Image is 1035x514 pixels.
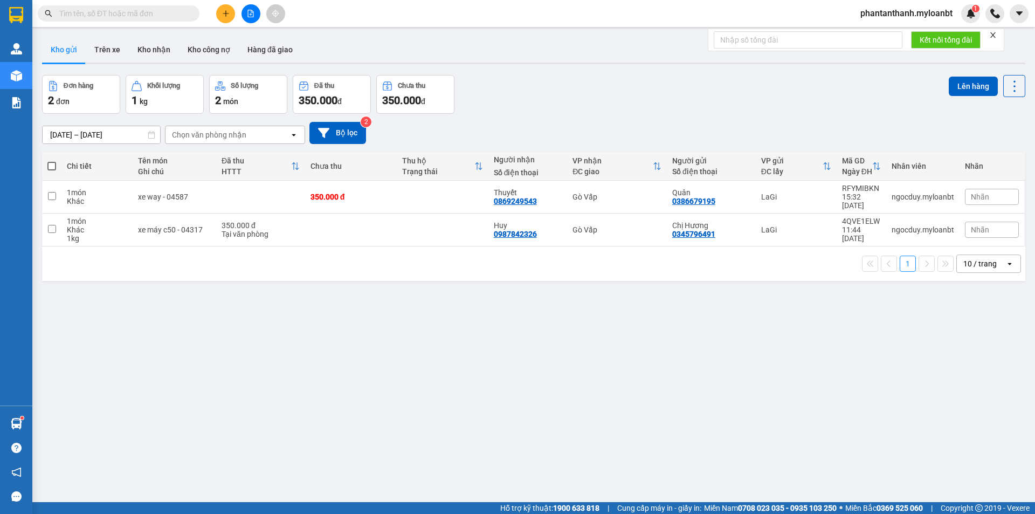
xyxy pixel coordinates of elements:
button: Số lượng2món [209,75,287,114]
button: aim [266,4,285,23]
img: icon-new-feature [966,9,976,18]
button: Kết nối tổng đài [911,31,981,49]
button: Lên hàng [949,77,998,96]
span: Nhãn [971,225,989,234]
span: phantanthanh.myloanbt [852,6,961,20]
span: message [11,491,22,502]
span: Kết nối tổng đài [920,34,972,46]
span: Nhãn [971,193,989,201]
div: 0869249543 [494,197,537,205]
input: Nhập số tổng đài [714,31,902,49]
div: 4QVE1ELW [842,217,881,225]
div: Nhân viên [892,162,954,170]
button: 1 [900,256,916,272]
div: VP nhận [572,156,653,165]
div: Nhãn [965,162,1019,170]
button: Kho công nợ [179,37,239,63]
th: Toggle SortBy [397,152,488,181]
img: warehouse-icon [11,418,22,429]
div: Số điện thoại [494,168,562,177]
span: 1 [132,94,137,107]
button: Trên xe [86,37,129,63]
div: Thu hộ [402,156,474,165]
span: Miền Bắc [845,502,923,514]
div: Gò Vấp [572,193,661,201]
div: Chị Hương [672,221,750,230]
span: caret-down [1015,9,1024,18]
button: caret-down [1010,4,1029,23]
img: phone-icon [990,9,1000,18]
div: Người gửi [672,156,750,165]
button: Hàng đã giao [239,37,301,63]
div: 15:32 [DATE] [842,193,881,210]
span: ⚪️ [839,506,843,510]
span: plus [222,10,230,17]
div: Ghi chú [138,167,211,176]
div: xe way - 04587 [138,193,211,201]
div: Trạng thái [402,167,474,176]
span: Miền Nam [704,502,837,514]
div: ĐC lấy [761,167,823,176]
span: đơn [56,97,70,106]
div: VP gửi [761,156,823,165]
div: 0345796491 [672,230,715,238]
span: search [45,10,52,17]
div: 1 món [67,217,127,225]
div: LaGi [761,225,831,234]
div: 1 món [67,188,127,197]
div: ngocduy.myloanbt [892,225,954,234]
input: Select a date range. [43,126,160,143]
input: Tìm tên, số ĐT hoặc mã đơn [59,8,187,19]
span: 350.000 [299,94,337,107]
div: Thuyết [494,188,562,197]
div: xe máy c50 - 04317 [138,225,211,234]
img: solution-icon [11,97,22,108]
span: | [931,502,933,514]
span: 2 [48,94,54,107]
div: Mã GD [842,156,872,165]
span: copyright [975,504,983,512]
div: Chọn văn phòng nhận [172,129,246,140]
div: Khác [67,197,127,205]
div: Chưa thu [310,162,391,170]
div: Ngày ĐH [842,167,872,176]
span: 2 [215,94,221,107]
th: Toggle SortBy [216,152,305,181]
sup: 2 [361,116,371,127]
div: Khối lượng [147,82,180,90]
div: Người nhận [494,155,562,164]
div: Huy [494,221,562,230]
div: LaGi [761,193,831,201]
div: 1 kg [67,234,127,243]
span: aim [272,10,279,17]
button: Kho nhận [129,37,179,63]
button: Khối lượng1kg [126,75,204,114]
button: plus [216,4,235,23]
span: question-circle [11,443,22,453]
div: Tại văn phòng [222,230,300,238]
div: Đơn hàng [64,82,93,90]
div: 350.000 đ [310,193,391,201]
div: RFYMIBKN [842,184,881,193]
div: ĐC giao [572,167,653,176]
span: món [223,97,238,106]
div: 350.000 đ [222,221,300,230]
div: Quân [672,188,750,197]
button: Đơn hàng2đơn [42,75,120,114]
div: Chi tiết [67,162,127,170]
img: warehouse-icon [11,70,22,81]
div: Số điện thoại [672,167,750,176]
span: close [989,31,997,39]
div: 10 / trang [963,258,997,269]
span: kg [140,97,148,106]
div: Tên món [138,156,211,165]
span: Cung cấp máy in - giấy in: [617,502,701,514]
button: Bộ lọc [309,122,366,144]
span: notification [11,467,22,477]
div: Chưa thu [398,82,425,90]
button: Đã thu350.000đ [293,75,371,114]
div: 0386679195 [672,197,715,205]
div: HTTT [222,167,291,176]
strong: 0369 525 060 [877,504,923,512]
div: Đã thu [314,82,334,90]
